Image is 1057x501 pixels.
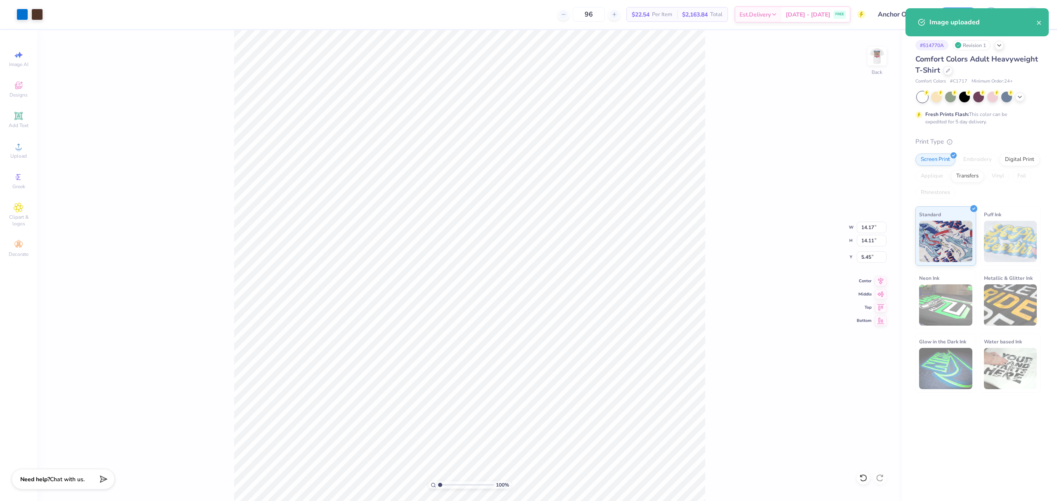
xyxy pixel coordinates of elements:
[857,318,872,324] span: Bottom
[984,337,1022,346] span: Water based Ink
[20,475,50,483] strong: Need help?
[958,154,997,166] div: Embroidery
[919,210,941,219] span: Standard
[786,10,830,19] span: [DATE] - [DATE]
[50,475,85,483] span: Chat with us.
[573,7,605,22] input: – –
[919,284,972,326] img: Neon Ink
[632,10,649,19] span: $22.54
[10,153,27,159] span: Upload
[984,348,1037,389] img: Water based Ink
[915,54,1038,75] span: Comfort Colors Adult Heavyweight T-Shirt
[496,481,509,489] span: 100 %
[869,48,885,64] img: Back
[710,10,723,19] span: Total
[951,170,984,182] div: Transfers
[739,10,771,19] span: Est. Delivery
[872,69,882,76] div: Back
[925,111,969,118] strong: Fresh Prints Flash:
[986,170,1010,182] div: Vinyl
[857,278,872,284] span: Center
[9,122,28,129] span: Add Text
[972,78,1013,85] span: Minimum Order: 24 +
[919,337,966,346] span: Glow in the Dark Ink
[682,10,708,19] span: $2,163.84
[12,183,25,190] span: Greek
[929,17,1036,27] div: Image uploaded
[984,284,1037,326] img: Metallic & Glitter Ink
[915,187,955,199] div: Rhinestones
[984,221,1037,262] img: Puff Ink
[4,214,33,227] span: Clipart & logos
[915,170,948,182] div: Applique
[835,12,844,17] span: FREE
[1036,17,1042,27] button: close
[919,348,972,389] img: Glow in the Dark Ink
[915,40,948,50] div: # 514770A
[915,137,1040,147] div: Print Type
[915,78,946,85] span: Comfort Colors
[925,111,1027,125] div: This color can be expedited for 5 day delivery.
[857,305,872,310] span: Top
[9,92,28,98] span: Designs
[857,291,872,297] span: Middle
[1000,154,1040,166] div: Digital Print
[919,274,939,282] span: Neon Ink
[652,10,672,19] span: Per Item
[872,6,932,23] input: Untitled Design
[9,251,28,258] span: Decorate
[915,154,955,166] div: Screen Print
[9,61,28,68] span: Image AI
[919,221,972,262] img: Standard
[953,40,991,50] div: Revision 1
[984,210,1001,219] span: Puff Ink
[1012,170,1031,182] div: Foil
[984,274,1033,282] span: Metallic & Glitter Ink
[950,78,967,85] span: # C1717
